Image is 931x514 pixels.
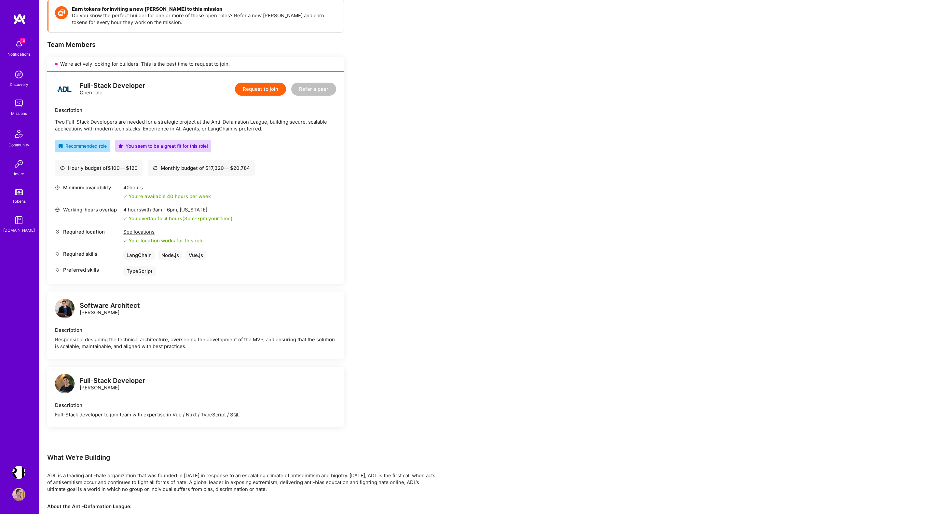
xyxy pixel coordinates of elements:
h4: Earn tokens for inviting a new [PERSON_NAME] to this mission [72,6,337,12]
div: Full-Stack Developer [80,377,145,384]
div: 4 hours with [US_STATE] [123,206,233,213]
div: Team Members [47,40,344,49]
div: Missions [11,110,27,117]
img: guide book [12,214,25,227]
div: Description [55,402,336,409]
div: You're available 40 hours per week [123,193,211,200]
i: icon Check [123,239,127,243]
img: logo [13,13,26,25]
img: logo [55,299,75,318]
img: Terr.ai: Building an Innovative Real Estate Platform [12,466,25,479]
div: Minimum availability [55,184,120,191]
i: icon Tag [55,251,60,256]
i: icon Cash [153,166,157,170]
div: Your location works for this role [123,237,204,244]
div: You overlap for 4 hours ( your time) [129,215,233,222]
i: icon RecommendedBadge [58,144,63,148]
i: icon PurpleStar [118,144,123,148]
img: teamwork [12,97,25,110]
img: Community [11,126,27,142]
div: 40 hours [123,184,211,191]
div: Description [55,327,336,333]
i: icon World [55,207,60,212]
img: discovery [12,68,25,81]
div: Description [55,107,336,114]
div: What We're Building [47,453,438,462]
span: 9am - 6pm , [151,207,180,213]
i: icon Check [123,195,127,198]
div: Required location [55,228,120,235]
div: Notifications [7,51,31,58]
img: bell [12,38,25,51]
i: icon Location [55,229,60,234]
span: 3pm - 7pm [184,215,207,222]
p: Two Full-Stack Developers are needed for a strategic project at the Anti-Defamation League, build... [55,118,336,132]
i: icon Clock [55,185,60,190]
i: icon Check [123,217,127,221]
div: [PERSON_NAME] [80,302,140,316]
img: Token icon [55,6,68,19]
div: Community [8,142,29,148]
button: Refer a peer [291,83,336,96]
img: User Avatar [12,488,25,501]
div: [DOMAIN_NAME] [3,227,35,234]
div: Vue.js [185,250,206,260]
div: See locations [123,228,204,235]
div: [PERSON_NAME] [80,377,145,391]
p: ADL is a leading anti-hate organization that was founded in [DATE] in response to an escalating c... [47,472,438,493]
div: Invite [14,170,24,177]
div: You seem to be a great fit for this role! [118,142,208,149]
div: Monthly budget of $ 17,320 — $ 20,784 [153,165,250,171]
div: We’re actively looking for builders. This is the best time to request to join. [47,57,344,72]
img: logo [55,79,75,99]
div: Preferred skills [55,266,120,273]
button: Request to join [235,83,286,96]
div: Node.js [158,250,182,260]
i: icon Cash [60,166,65,170]
div: Full-Stack developer to join team with expertise in Vue / Nuxt / TypeScript / SQL [55,411,336,418]
div: Open role [80,82,145,96]
div: Responsible designing the technical architecture, overseeing the development of the MVP, and ensu... [55,336,336,350]
div: LangChain [123,250,155,260]
p: Do you know the perfect builder for one or more of these open roles? Refer a new [PERSON_NAME] an... [72,12,337,26]
span: 16 [20,38,25,43]
img: tokens [15,189,23,195]
img: Invite [12,157,25,170]
div: Working-hours overlap [55,206,120,213]
strong: About the Anti-Defamation League: [47,503,131,509]
div: TypeScript [123,266,156,276]
div: Software Architect [80,302,140,309]
div: Hourly budget of $ 100 — $ 120 [60,165,138,171]
i: icon Tag [55,267,60,272]
div: Required skills [55,250,120,257]
div: Recommended role [58,142,107,149]
div: Tokens [12,198,26,205]
img: logo [55,374,75,393]
div: Full-Stack Developer [80,82,145,89]
div: Discovery [10,81,28,88]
